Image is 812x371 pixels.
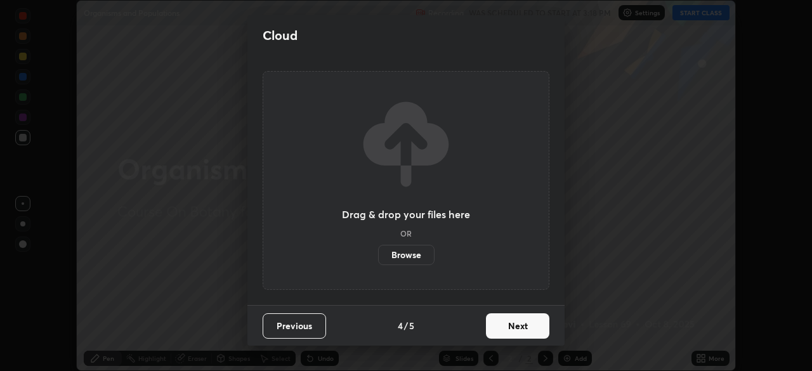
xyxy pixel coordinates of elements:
[263,313,326,339] button: Previous
[486,313,549,339] button: Next
[404,319,408,332] h4: /
[398,319,403,332] h4: 4
[400,230,412,237] h5: OR
[263,27,298,44] h2: Cloud
[409,319,414,332] h4: 5
[342,209,470,219] h3: Drag & drop your files here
